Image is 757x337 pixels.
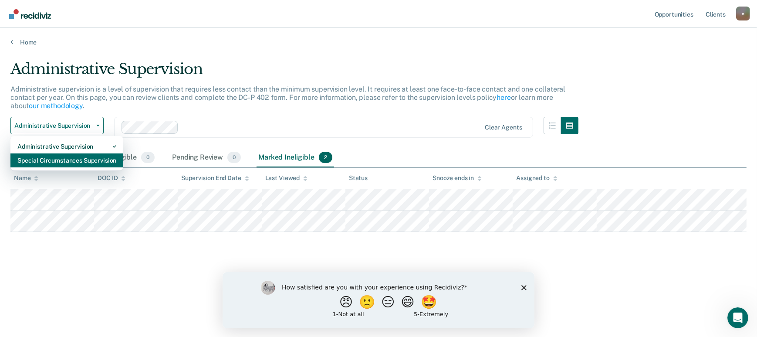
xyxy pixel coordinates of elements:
[349,174,368,182] div: Status
[727,307,748,328] iframe: Intercom live chat
[10,85,565,110] p: Administrative supervision is a level of supervision that requires less contact than the minimum ...
[223,272,534,328] iframe: Survey by Kim from Recidiviz
[14,122,93,129] span: Administrative Supervision
[14,174,38,182] div: Name
[736,7,750,20] div: n
[10,117,104,134] button: Administrative Supervision
[257,148,334,167] div: Marked Ineligible2
[17,153,116,167] div: Special Circumstances Supervision
[497,93,510,102] a: here
[516,174,557,182] div: Assigned to
[141,152,155,163] span: 0
[10,38,747,46] a: Home
[98,174,125,182] div: DOC ID
[9,9,51,19] img: Recidiviz
[17,140,116,153] div: Administrative Supervision
[29,102,83,110] a: our methodology
[736,7,750,20] button: Profile dropdown button
[10,60,578,85] div: Administrative Supervision
[265,174,308,182] div: Last Viewed
[227,152,241,163] span: 0
[170,148,243,167] div: Pending Review0
[319,152,332,163] span: 2
[433,174,482,182] div: Snooze ends in
[181,174,249,182] div: Supervision End Date
[485,124,522,131] div: Clear agents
